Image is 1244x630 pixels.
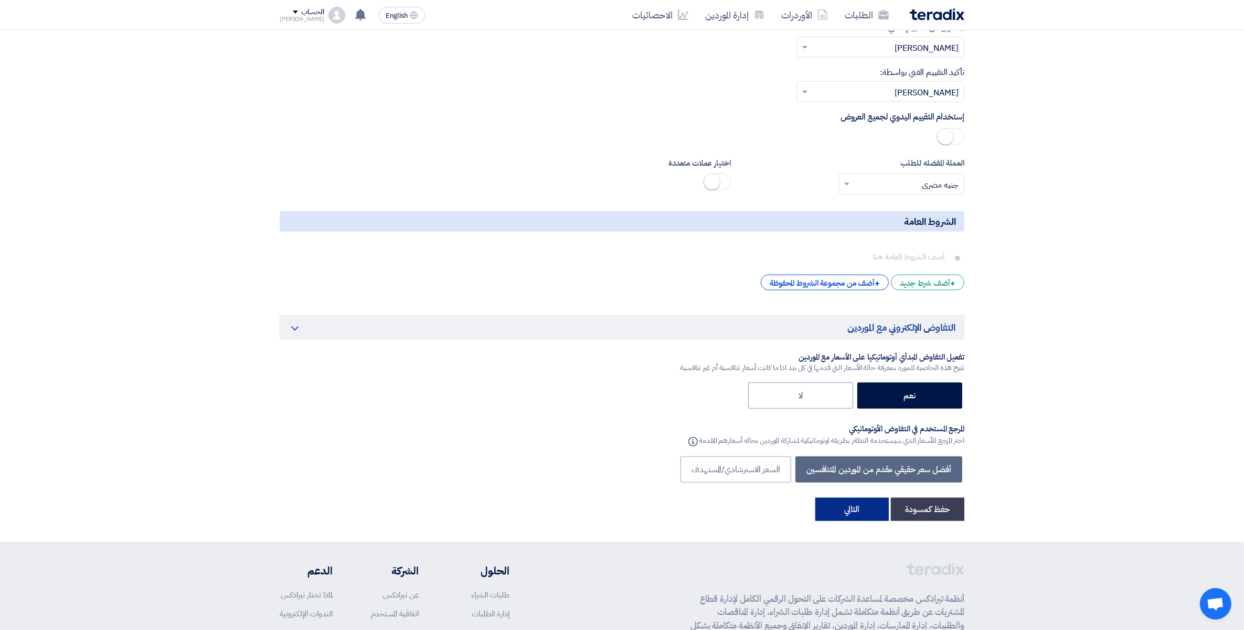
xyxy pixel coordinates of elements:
a: الطلبات [836,3,897,27]
button: حفظ كمسودة [891,498,964,521]
a: إدارة الموردين [697,3,773,27]
h5: الشروط العامة [280,211,964,232]
a: Open chat [1200,588,1231,620]
li: الدعم [280,563,333,579]
span: English [386,12,408,19]
img: Teradix logo [910,8,964,20]
div: الحساب [301,8,324,17]
div: أضف شرط جديد [891,275,964,290]
label: اختيار عملات متعددة [513,157,731,169]
span: + [950,277,955,290]
label: لا [748,383,853,409]
a: إدارة الطلبات [472,608,509,620]
li: الحلول [450,563,509,579]
a: عن تيرادكس [383,589,419,601]
div: أضف من مجموعة الشروط المحفوظة [761,275,889,290]
label: إستخدام التقييم اليدوي لجميع العروض [841,111,964,123]
button: English [379,7,425,24]
input: أضف الشروط العامة هنا [288,246,950,266]
li: الشركة [364,563,419,579]
a: طلبات الشراء [471,589,509,601]
div: اختر المرجع للأسعار الذي سيستخدمة النظام بطريقة اوتوماتيكية لمشاركة الموردين بحاله أسعارهم المقدمة [686,435,964,447]
a: لماذا تختار تيرادكس [281,589,333,601]
label: أفضل سعر حقيقي مقدم من الموردين المتنافسين [795,457,962,483]
a: الاحصائيات [624,3,697,27]
div: [PERSON_NAME] [280,16,324,22]
button: التالي [815,498,889,521]
a: الأوردرات [773,3,836,27]
label: العملة المفضله للطلب [747,157,964,169]
div: تتيح هذة الخاصية للمورد بمعرفة حالة الأسعار التي قدمها في كل بند اذا ما كانت أسعار تنافسية أم غير... [680,362,964,373]
label: نعم [857,383,962,409]
label: تأكيد التقييم الفني بواسطة: [880,66,964,79]
a: الندوات الإلكترونية [280,608,333,620]
a: اتفاقية المستخدم [371,608,419,620]
div: المرجع المستخدم في التفاوض الأوتوماتيكي [686,424,964,435]
label: السعر الاسترشادي/المستهدف [681,457,791,483]
h5: التفاوض الإلكتروني مع الموردين [280,316,964,339]
img: profile_test.png [328,7,345,24]
span: + [875,277,880,290]
div: تفعيل التفاوض المبدأي أوتوماتيكيا على الأسعار مع الموردين [680,352,964,363]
